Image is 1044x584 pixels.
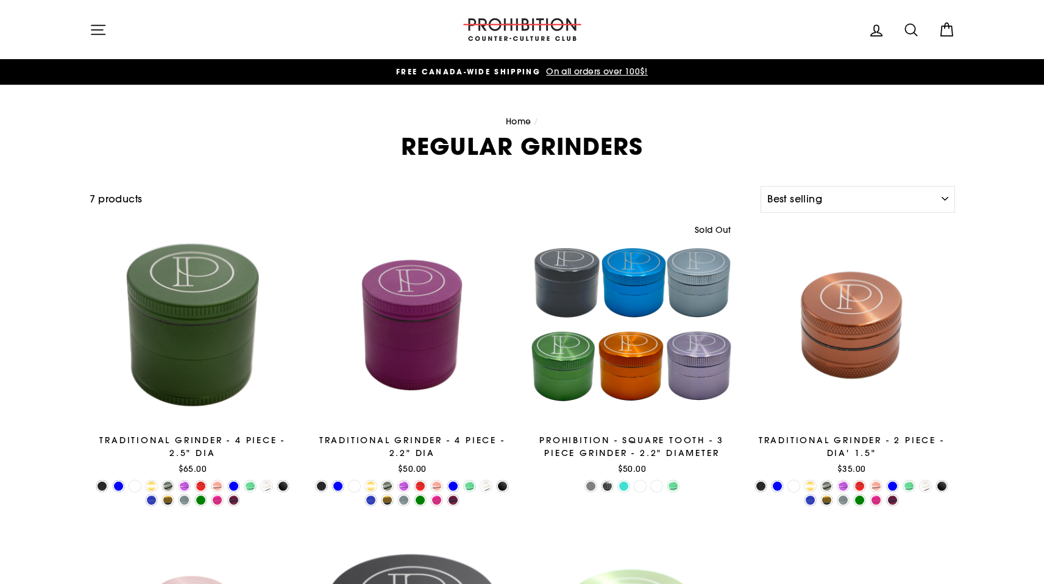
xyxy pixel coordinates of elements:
[309,222,516,479] a: TRADITIONAL GRINDER - 4 PIECE - 2.2" DIA$50.00
[689,222,735,239] div: Sold Out
[529,222,736,479] a: Prohibition - Square Tooth - 3 Piece Grinder - 2.2" Diameter$50.00
[90,135,955,158] h1: REGULAR GRINDERS
[529,434,736,460] div: Prohibition - Square Tooth - 3 Piece Grinder - 2.2" Diameter
[90,434,296,460] div: TRADITIONAL GRINDER - 4 PIECE - 2.5" DIA
[534,116,538,127] span: /
[90,115,955,129] nav: breadcrumbs
[90,463,296,475] div: $65.00
[748,222,955,479] a: TRADITIONAL GRINDER - 2 PIECE - DIA' 1.5"$35.00
[543,66,648,77] span: On all orders over 100$!
[748,434,955,460] div: TRADITIONAL GRINDER - 2 PIECE - DIA' 1.5"
[90,191,756,207] div: 7 products
[461,18,583,41] img: PROHIBITION COUNTER-CULTURE CLUB
[90,222,296,479] a: TRADITIONAL GRINDER - 4 PIECE - 2.5" DIA$65.00
[396,66,541,77] span: FREE CANADA-WIDE SHIPPING
[748,463,955,475] div: $35.00
[309,434,516,460] div: TRADITIONAL GRINDER - 4 PIECE - 2.2" DIA
[529,463,736,475] div: $50.00
[93,65,952,79] a: FREE CANADA-WIDE SHIPPING On all orders over 100$!
[309,463,516,475] div: $50.00
[506,116,531,127] a: Home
